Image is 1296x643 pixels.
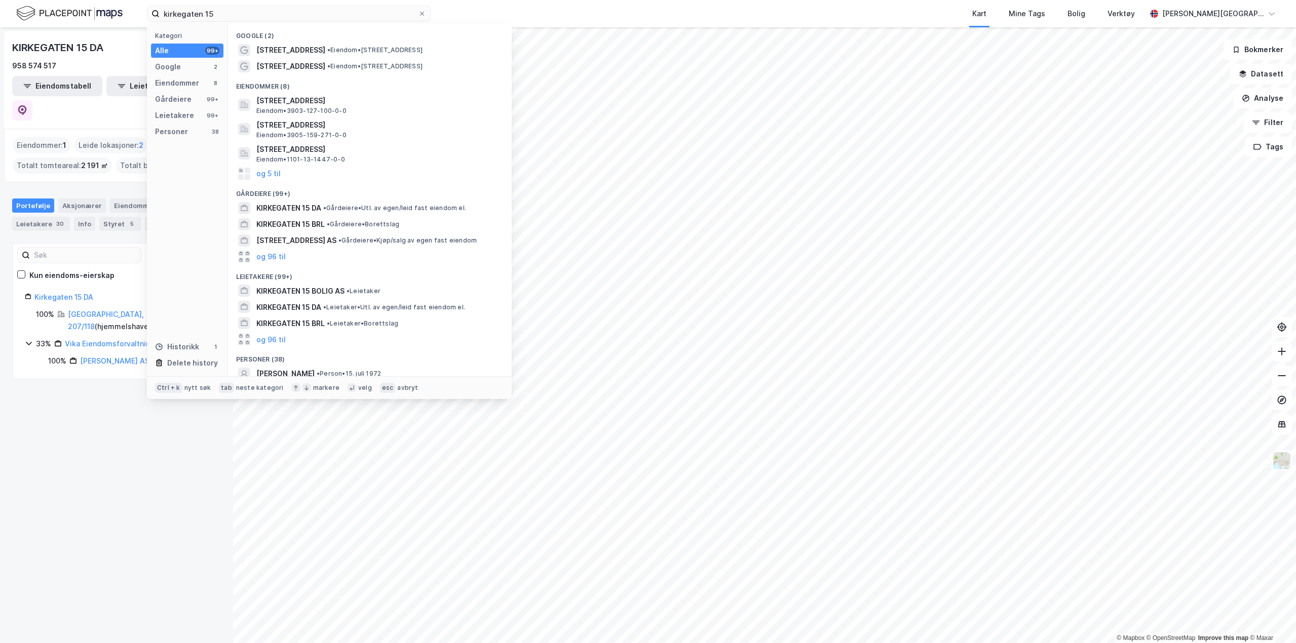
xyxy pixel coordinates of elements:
div: Eiendommer (8) [228,74,512,93]
div: Totalt byggareal : [116,157,218,174]
span: Eiendom • 1101-13-1447-0-0 [256,155,345,164]
div: Aksjonærer [58,198,106,213]
span: [STREET_ADDRESS] [256,143,500,155]
div: Kun eiendoms-eierskap [29,269,115,282]
div: 99+ [205,47,219,55]
div: Gårdeiere [155,93,192,105]
div: nytt søk [184,384,211,392]
a: OpenStreetMap [1147,634,1196,641]
span: Leietaker [347,287,380,295]
span: Eiendom • 3905-159-271-0-0 [256,131,347,139]
span: Leietaker • Utl. av egen/leid fast eiendom el. [323,303,465,311]
span: • [327,319,330,327]
div: neste kategori [236,384,284,392]
div: 2 [211,63,219,71]
span: • [347,287,350,295]
span: 2 [139,139,143,151]
div: 100% [48,355,66,367]
input: Søk på adresse, matrikkel, gårdeiere, leietakere eller personer [160,6,418,21]
div: Delete history [167,357,218,369]
div: Kategori [155,32,223,39]
button: Leietakertabell [106,76,197,96]
div: Leide lokasjoner : [74,137,147,153]
div: Google (2) [228,24,512,42]
div: Verktøy [1108,8,1135,20]
input: Søk [30,248,141,263]
div: Styret [99,217,141,231]
span: [STREET_ADDRESS] [256,60,325,72]
span: • [327,220,330,228]
button: Bokmerker [1224,39,1292,60]
div: Eiendommer [155,77,199,89]
a: [GEOGRAPHIC_DATA], 207/118 [68,310,144,331]
span: Person • 15. juli 1972 [317,370,381,378]
span: Eiendom • [STREET_ADDRESS] [327,62,423,70]
div: Mine Tags [1009,8,1045,20]
a: [PERSON_NAME] AS [80,356,149,365]
div: Info [74,217,95,231]
div: Eiendommer [110,198,172,213]
div: ( hjemmelshaver ) [68,308,208,333]
div: Personer (38) [228,347,512,366]
span: [STREET_ADDRESS] [256,44,325,56]
span: [PERSON_NAME] [256,368,315,380]
span: KIRKEGATEN 15 BOLIG AS [256,285,345,297]
div: 958 574 517 [12,60,56,72]
img: Z [1272,451,1291,470]
button: Datasett [1230,64,1292,84]
button: og 96 til [256,251,286,263]
button: Filter [1243,112,1292,133]
a: Vika Eiendomsforvaltning AS [65,339,166,348]
div: 100% [36,308,54,320]
div: 30 [54,219,66,229]
span: 1 [63,139,66,151]
div: Personer [155,126,188,138]
div: KIRKEGATEN 15 DA [12,39,105,56]
div: 38 [211,128,219,136]
img: logo.f888ab2527a4732fd821a326f86c7f29.svg [16,5,123,22]
div: Alle [155,45,169,57]
button: og 96 til [256,333,286,345]
button: Analyse [1233,88,1292,108]
div: Portefølje [12,198,54,213]
div: 1 [211,343,219,351]
div: Ctrl + k [155,383,182,393]
div: esc [380,383,396,393]
div: Totalt tomteareal : [13,157,112,174]
span: 2 191 ㎡ [81,159,108,172]
a: Improve this map [1198,634,1248,641]
div: Gårdeiere (99+) [228,182,512,200]
div: Leietakere [12,217,70,231]
div: markere [313,384,339,392]
div: Kart [972,8,986,20]
button: og 5 til [256,168,281,180]
span: Eiendom • [STREET_ADDRESS] [327,46,423,54]
div: Google [155,61,181,73]
span: [STREET_ADDRESS] AS [256,234,336,247]
span: • [327,62,330,70]
span: KIRKEGATEN 15 DA [256,202,321,214]
span: • [338,236,341,244]
span: Gårdeiere • Borettslag [327,220,399,228]
span: KIRKEGATEN 15 BRL [256,317,325,330]
iframe: Chat Widget [1245,594,1296,643]
div: [PERSON_NAME][GEOGRAPHIC_DATA] [1162,8,1264,20]
span: Leietaker • Borettslag [327,319,398,328]
div: 99+ [205,95,219,103]
a: Kirkegaten 15 DA [34,293,93,301]
span: • [327,46,330,54]
span: KIRKEGATEN 15 BRL [256,218,325,230]
div: Leietakere [155,109,194,122]
span: [STREET_ADDRESS] [256,119,500,131]
div: Historikk [155,341,199,353]
button: Eiendomstabell [12,76,102,96]
div: Transaksjoner [145,217,214,231]
span: • [323,204,326,212]
span: Gårdeiere • Kjøp/salg av egen fast eiendom [338,236,477,245]
div: avbryt [397,384,418,392]
span: Gårdeiere • Utl. av egen/leid fast eiendom el. [323,204,466,212]
div: Bolig [1068,8,1085,20]
span: [STREET_ADDRESS] [256,95,500,107]
div: 33% [36,338,51,350]
span: • [323,303,326,311]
